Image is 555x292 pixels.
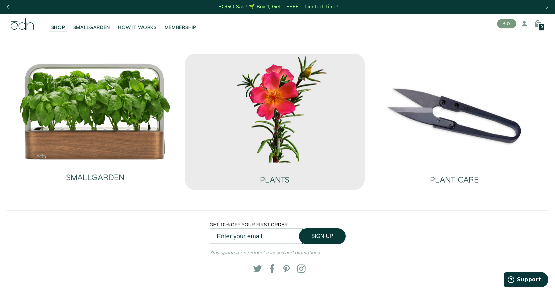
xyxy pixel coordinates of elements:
em: Stay updated on product releases and promotions [210,250,320,256]
h2: PLANTS [260,176,289,185]
a: SHOP [47,16,69,31]
a: PLANT CARE [370,163,539,190]
button: BUY [497,19,516,28]
a: SMALLGARDEN [69,16,114,31]
h2: PLANT CARE [430,176,479,185]
input: Enter your email [210,229,303,244]
a: SMALLGARDEN [19,160,171,188]
h2: SMALLGARDEN [66,174,124,182]
a: PLANTS [190,163,359,190]
span: GET 10% OFF YOUR FIRST ORDER [210,222,288,227]
a: HOW IT WORKS [114,16,160,31]
button: SIGN UP [299,228,346,244]
span: HOW IT WORKS [118,24,156,31]
a: BOGO Sale! 🌱 Buy 1, Get 1 FREE – Limited Time! [218,2,339,12]
span: 0 [541,25,543,29]
iframe: Opens a widget where you can find more information [504,272,548,289]
span: SMALLGARDEN [73,24,110,31]
span: MEMBERSHIP [165,24,196,31]
span: SHOP [51,24,65,31]
a: MEMBERSHIP [161,16,200,31]
div: BOGO Sale! 🌱 Buy 1, Get 1 FREE – Limited Time! [218,3,338,10]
